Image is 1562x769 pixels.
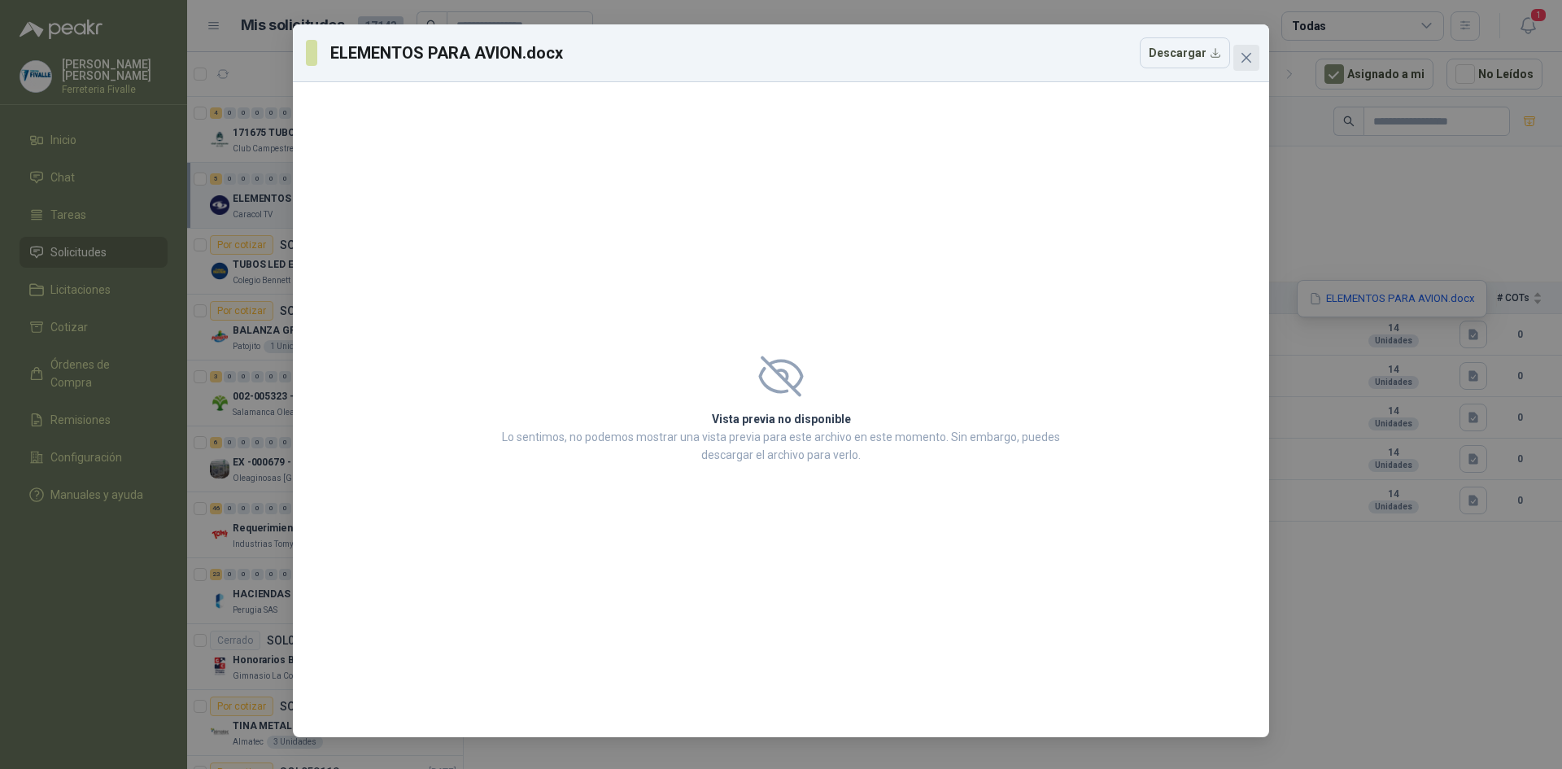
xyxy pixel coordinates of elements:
h2: Vista previa no disponible [497,410,1065,428]
h3: ELEMENTOS PARA AVION.docx [330,41,565,65]
p: Lo sentimos, no podemos mostrar una vista previa para este archivo en este momento. Sin embargo, ... [497,428,1065,464]
span: close [1240,51,1253,64]
button: Close [1233,45,1259,71]
button: Descargar [1140,37,1230,68]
